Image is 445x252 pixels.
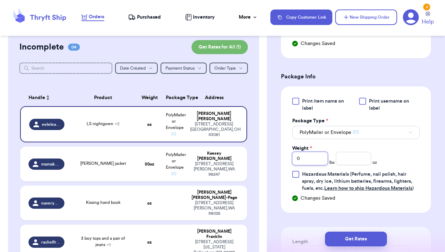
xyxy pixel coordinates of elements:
[292,126,420,139] button: PolyMailer or Envelope ✉️
[86,200,120,205] span: Kissing hand book
[115,122,119,126] span: + 2
[41,161,61,167] span: mamakaesey
[89,13,104,20] span: Orders
[403,9,419,25] a: 3
[41,239,61,245] span: rachelfranklinadventures
[335,9,397,25] button: New Shipping Order
[137,89,162,106] th: Weight
[292,145,312,152] label: Weight
[81,13,104,21] a: Orders
[301,40,335,47] span: Changes Saved
[145,162,154,166] strong: 30 oz
[190,151,238,161] div: Kaesey [PERSON_NAME]
[29,94,45,102] span: Handle
[292,117,328,124] label: Package Type
[324,186,412,191] a: Learn how to ship Hazardous Materials
[19,63,112,74] input: Search
[186,89,247,106] th: Address
[329,160,334,165] span: lbs
[115,63,158,74] button: Date Created
[166,153,186,176] span: PolyMailer or Envelope ✉️
[209,63,248,74] button: Order Type
[190,190,238,200] div: [PERSON_NAME] [PERSON_NAME]-Page
[147,201,152,205] strong: oz
[422,12,434,26] a: Help
[185,14,215,21] a: Inventory
[190,229,238,239] div: [PERSON_NAME] Franklin
[166,113,186,136] span: PolyMailer or Envelope ✉️
[165,66,195,70] span: Payment Status
[302,172,349,177] span: Hazardous Materials
[192,40,248,54] button: Get Rates for All (1)
[45,93,51,102] button: Sort ascending
[302,98,355,112] span: Print item name on label
[214,66,236,70] span: Order Type
[190,111,238,122] div: [PERSON_NAME] [PERSON_NAME]
[19,41,64,53] h2: Incomplete
[423,4,430,11] div: 3
[190,200,238,216] div: [STREET_ADDRESS] [PERSON_NAME] , WA 98026
[68,44,80,51] span: 04
[162,89,186,106] th: Package Type
[147,240,152,244] strong: oz
[107,243,111,247] span: + 1
[300,129,359,136] span: PolyMailer or Envelope ✉️
[69,89,137,106] th: Product
[161,63,207,74] button: Payment Status
[42,122,61,127] span: eeleleanorshriver
[372,160,377,165] span: oz
[120,66,146,70] span: Date Created
[193,14,215,21] span: Inventory
[325,232,387,246] button: Get Rates
[422,18,434,26] span: Help
[87,122,119,126] span: LS nightgown
[81,236,125,247] span: 3 boy tops and a pair of jeans
[128,14,161,21] a: Purchased
[301,195,335,202] span: Changes Saved
[190,161,238,177] div: [STREET_ADDRESS] [PERSON_NAME] , WA 98247
[147,122,152,127] strong: oz
[281,72,431,81] h3: Package Info
[137,14,161,21] span: Purchased
[369,98,420,112] span: Print username on label
[190,122,238,137] div: [STREET_ADDRESS] [GEOGRAPHIC_DATA] , OH 43081
[239,14,258,21] div: More
[41,200,61,206] span: naverypage
[80,161,126,166] span: [PERSON_NAME] jacket
[270,9,332,25] button: Copy Customer Link
[302,172,414,191] span: (Perfume, nail polish, hair spray, dry ice, lithium batteries, firearms, lighters, fuels, etc. )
